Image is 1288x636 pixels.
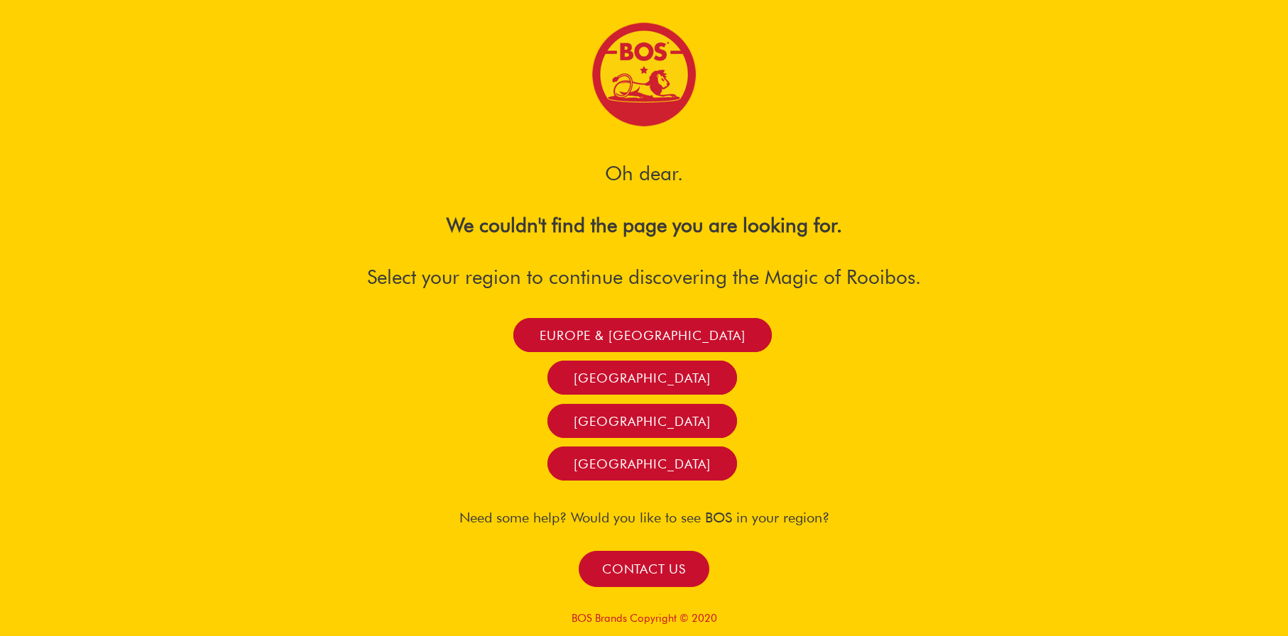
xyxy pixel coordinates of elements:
[547,361,737,395] a: [GEOGRAPHIC_DATA]
[246,509,1042,526] h4: Need some help? Would you like to see BOS in your region?
[547,446,737,481] a: [GEOGRAPHIC_DATA]
[246,612,1042,625] p: BOS Brands Copyright © 2020
[591,21,697,128] img: Bos Brands
[513,318,772,352] a: Europe & [GEOGRAPHIC_DATA]
[261,135,1027,290] h3: Oh dear. Select your region to continue discovering the Magic of Rooibos.
[447,213,842,237] b: We couldn't find the page you are looking for.
[246,323,1006,476] nav: Menu
[579,551,710,587] a: Contact us
[547,404,737,438] a: [GEOGRAPHIC_DATA]
[602,561,686,577] span: Contact us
